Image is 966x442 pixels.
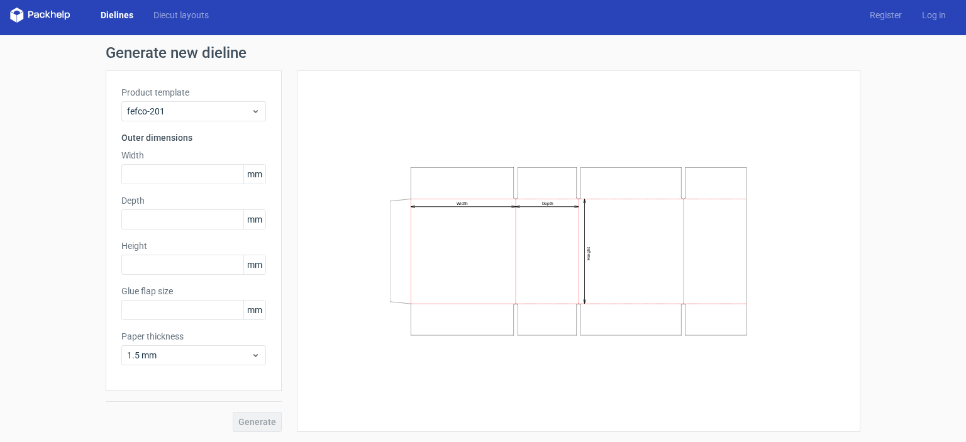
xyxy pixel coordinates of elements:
a: Log in [912,9,956,21]
text: Height [586,247,591,260]
label: Height [121,240,266,252]
label: Paper thickness [121,330,266,343]
label: Depth [121,194,266,207]
text: Width [457,201,468,206]
h1: Generate new dieline [106,45,860,60]
a: Dielines [91,9,143,21]
text: Depth [542,201,553,206]
h3: Outer dimensions [121,131,266,144]
label: Product template [121,86,266,99]
label: Width [121,149,266,162]
span: mm [243,165,265,184]
span: fefco-201 [127,105,251,118]
a: Diecut layouts [143,9,219,21]
span: mm [243,301,265,319]
span: mm [243,255,265,274]
label: Glue flap size [121,285,266,297]
span: mm [243,210,265,229]
a: Register [860,9,912,21]
span: 1.5 mm [127,349,251,362]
